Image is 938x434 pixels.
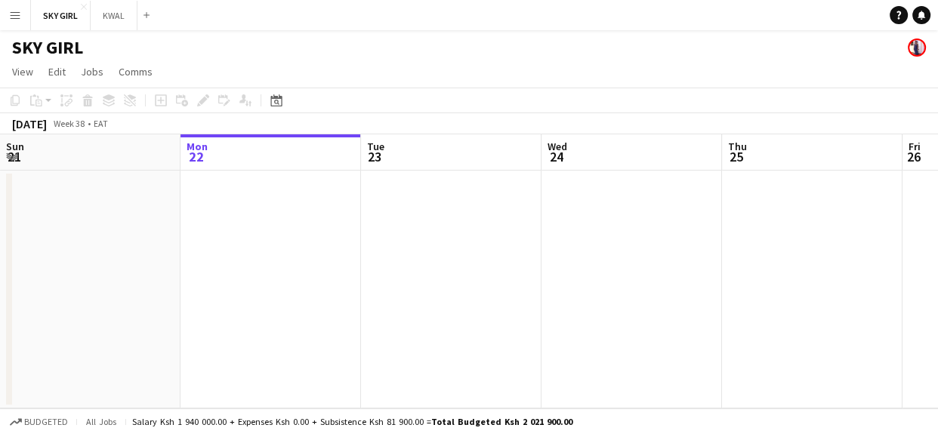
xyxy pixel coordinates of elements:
span: 25 [726,148,747,165]
button: SKY GIRL [31,1,91,30]
span: Jobs [81,65,103,78]
span: Fri [909,140,921,153]
button: KWAL [91,1,137,30]
span: Tue [367,140,384,153]
a: Jobs [75,62,110,82]
a: Comms [113,62,159,82]
a: Edit [42,62,72,82]
span: Sun [6,140,24,153]
div: Salary Ksh 1 940 000.00 + Expenses Ksh 0.00 + Subsistence Ksh 81 900.00 = [132,416,572,427]
span: Comms [119,65,153,78]
button: Budgeted [8,414,70,430]
span: View [12,65,33,78]
a: View [6,62,39,82]
span: Budgeted [24,417,68,427]
span: 26 [906,148,921,165]
span: Edit [48,65,66,78]
span: 21 [4,148,24,165]
span: Mon [187,140,208,153]
span: Total Budgeted Ksh 2 021 900.00 [431,416,572,427]
span: Thu [728,140,747,153]
span: Week 38 [50,118,88,129]
span: 23 [365,148,384,165]
div: EAT [94,118,108,129]
span: All jobs [83,416,119,427]
span: Wed [548,140,567,153]
app-user-avatar: Anne Njoki [908,38,926,57]
span: 22 [184,148,208,165]
h1: SKY GIRL [12,36,83,59]
div: [DATE] [12,116,47,131]
span: 24 [545,148,567,165]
